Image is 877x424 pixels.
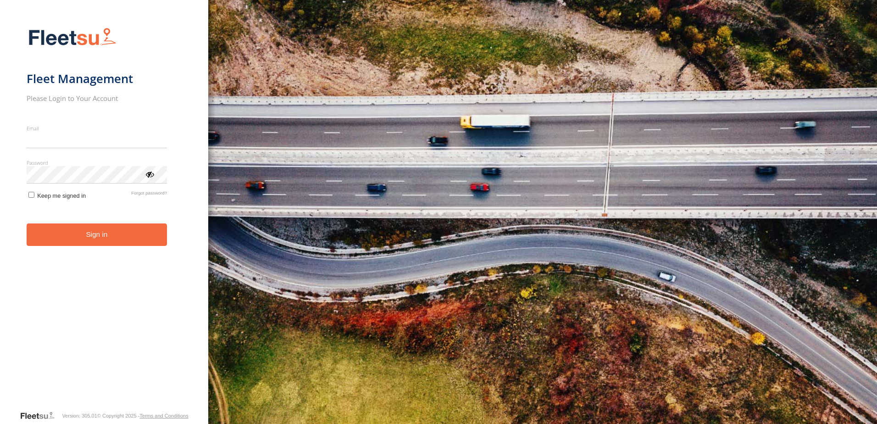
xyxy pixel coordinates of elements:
div: © Copyright 2025 - [97,413,189,418]
img: Fleetsu [27,26,118,49]
h2: Please Login to Your Account [27,94,167,103]
label: Password [27,159,167,166]
label: Email [27,125,167,132]
input: Keep me signed in [28,192,34,198]
button: Sign in [27,223,167,246]
a: Forgot password? [131,190,167,199]
form: main [27,22,182,410]
div: Version: 305.01 [62,413,97,418]
a: Visit our Website [20,411,62,420]
a: Terms and Conditions [139,413,188,418]
div: ViewPassword [145,169,154,179]
h1: Fleet Management [27,71,167,86]
span: Keep me signed in [37,192,86,199]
